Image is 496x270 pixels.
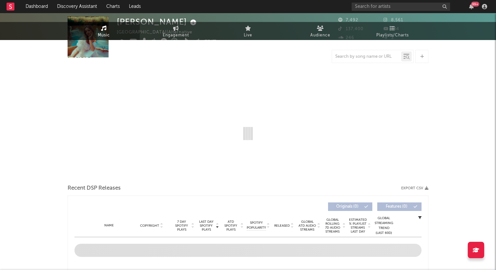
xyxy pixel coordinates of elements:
input: Search by song name or URL [332,54,401,59]
div: [PERSON_NAME] [117,16,198,27]
a: Audience [284,22,356,40]
a: Playlists/Charts [356,22,428,40]
span: Estimated % Playlist Streams Last Day [349,218,367,234]
div: Global Streaming Trend (Last 60D) [374,216,394,236]
span: Released [274,224,290,228]
span: Originals ( 0 ) [332,205,362,209]
span: Live [244,31,252,39]
a: Music [68,22,140,40]
span: ATD Spotify Plays [222,220,239,232]
span: 8,561 [383,18,403,22]
span: Playlists/Charts [376,31,409,39]
span: Features ( 0 ) [382,205,412,209]
span: 7 Day Spotify Plays [173,220,190,232]
div: Name [88,223,131,228]
span: Global Rolling 7D Audio Streams [323,218,341,234]
button: Edit [204,38,216,46]
button: 99+ [469,4,474,9]
button: Features(0) [377,202,422,211]
span: Global ATD Audio Streams [298,220,316,232]
span: Recent DSP Releases [68,184,121,192]
button: Export CSV [401,186,428,190]
input: Search for artists [352,3,450,11]
button: Originals(0) [328,202,372,211]
span: Copyright [140,224,159,228]
span: Last Day Spotify Plays [197,220,215,232]
a: Engagement [140,22,212,40]
span: 7,492 [338,18,358,22]
a: Live [212,22,284,40]
span: Audience [310,31,330,39]
span: Spotify Popularity [247,220,266,230]
div: 99 + [471,2,479,7]
span: Engagement [163,31,189,39]
span: Music [98,31,110,39]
